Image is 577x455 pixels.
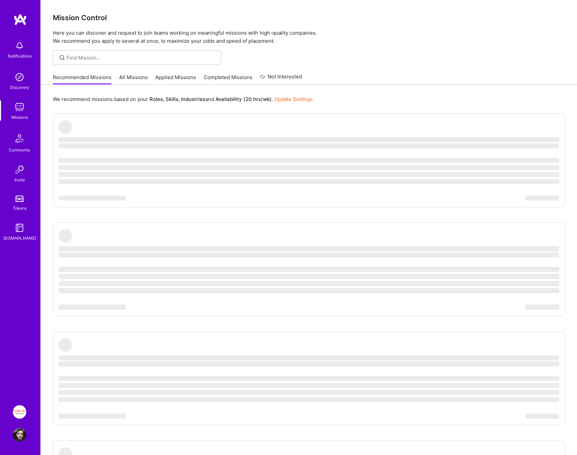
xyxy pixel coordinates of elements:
img: Community [11,130,28,146]
i: icon SearchGrey [58,54,66,62]
div: Discovery [10,84,29,91]
div: Missions [11,114,28,121]
b: Skills [166,96,178,102]
img: teamwork [13,100,26,114]
a: Insight Partners: Data & AI - Sourcing [11,405,28,419]
a: User Avatar [11,428,28,442]
input: Find Mission... [66,54,216,61]
a: Update Settings [274,96,313,102]
img: logo [13,13,27,26]
a: Completed Missions [204,74,252,85]
img: bell [13,39,26,53]
div: [DOMAIN_NAME] [3,235,36,242]
img: tokens [15,196,24,202]
a: Not Interested [260,73,302,85]
img: Invite [13,163,26,176]
div: Notifications [8,53,32,60]
a: Recommended Missions [53,74,111,85]
img: discovery [13,70,26,84]
img: User Avatar [13,428,26,442]
div: Community [9,146,30,153]
p: Here you can discover and request to join teams working on meaningful missions with high-quality ... [53,29,565,45]
a: Applied Missions [155,74,196,85]
a: All Missions [119,74,148,85]
div: Invite [14,176,25,183]
b: Availability (20 hrs/wk) [215,96,272,102]
img: guide book [13,221,26,235]
div: Tokens [13,205,27,212]
b: Roles [149,96,163,102]
h3: Mission Control [53,13,565,22]
b: Industries [181,96,205,102]
img: Insight Partners: Data & AI - Sourcing [13,405,26,419]
p: We recommend missions based on your , , and . [53,96,313,103]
